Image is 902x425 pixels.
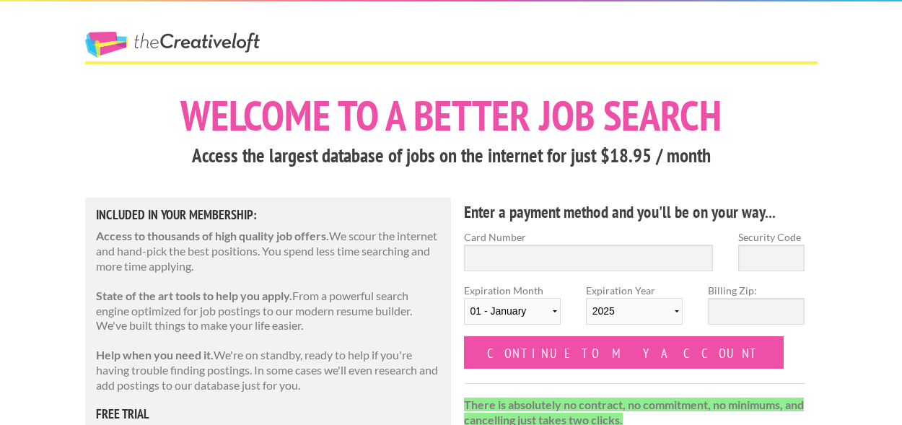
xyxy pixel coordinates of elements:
[708,283,805,298] label: Billing Zip:
[464,298,561,325] select: Expiration Month
[85,95,818,136] h1: Welcome to a better job search
[464,229,714,245] label: Card Number
[85,32,260,58] a: The Creative Loft
[586,283,683,336] label: Expiration Year
[96,289,441,333] p: From a powerful search engine optimized for job postings to our modern resume builder. We've buil...
[464,201,805,224] h4: Enter a payment method and you'll be on your way...
[96,408,441,421] h5: free trial
[96,289,292,302] strong: State of the art tools to help you apply.
[464,283,561,336] label: Expiration Month
[96,209,441,222] h5: Included in Your Membership:
[85,142,818,170] h3: Access the largest database of jobs on the internet for just $18.95 / month
[96,348,214,362] strong: Help when you need it.
[738,229,805,245] label: Security Code
[96,348,441,393] p: We're on standby, ready to help if you're having trouble finding postings. In some cases we'll ev...
[586,298,683,325] select: Expiration Year
[464,336,784,369] input: Continue to my account
[96,229,329,242] strong: Access to thousands of high quality job offers.
[96,229,441,273] p: We scour the internet and hand-pick the best positions. You spend less time searching and more ti...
